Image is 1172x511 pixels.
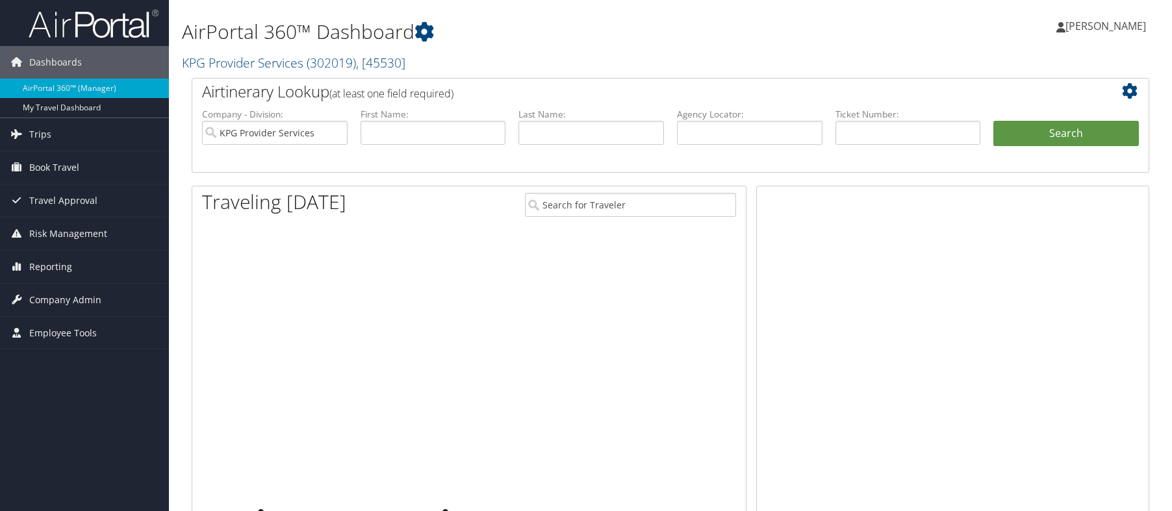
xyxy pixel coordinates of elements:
[835,108,981,121] label: Ticket Number:
[29,284,101,316] span: Company Admin
[361,108,506,121] label: First Name:
[182,18,834,45] h1: AirPortal 360™ Dashboard
[182,54,405,71] a: KPG Provider Services
[202,81,1059,103] h2: Airtinerary Lookup
[29,218,107,250] span: Risk Management
[356,54,405,71] span: , [ 45530 ]
[993,121,1139,147] button: Search
[29,151,79,184] span: Book Travel
[29,118,51,151] span: Trips
[1065,19,1146,33] span: [PERSON_NAME]
[677,108,822,121] label: Agency Locator:
[29,251,72,283] span: Reporting
[202,188,346,216] h1: Traveling [DATE]
[29,8,159,39] img: airportal-logo.png
[518,108,664,121] label: Last Name:
[329,86,453,101] span: (at least one field required)
[1056,6,1159,45] a: [PERSON_NAME]
[202,108,348,121] label: Company - Division:
[307,54,356,71] span: ( 302019 )
[29,46,82,79] span: Dashboards
[29,184,97,217] span: Travel Approval
[525,193,736,217] input: Search for Traveler
[29,317,97,349] span: Employee Tools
